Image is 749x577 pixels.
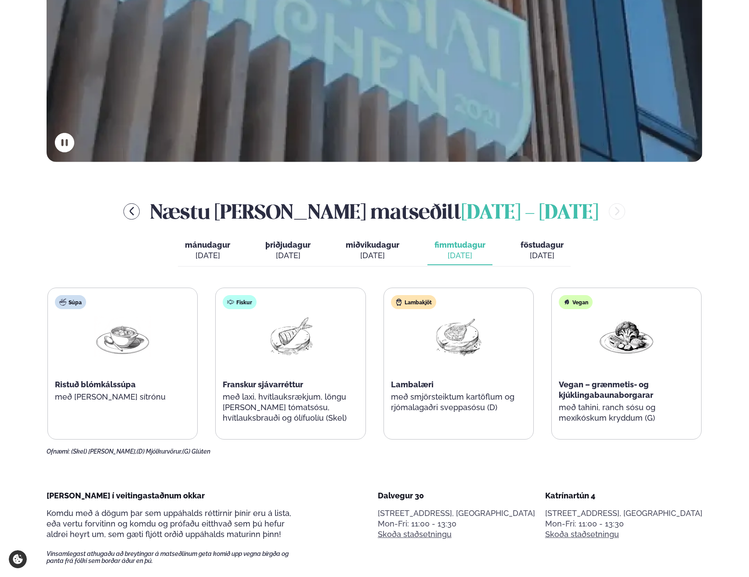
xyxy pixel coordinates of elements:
span: [DATE] - [DATE] [461,204,598,223]
a: Skoða staðsetningu [378,529,452,540]
p: með smjörsteiktum kartöflum og rjómalagaðri sveppasósu (D) [391,392,526,413]
img: fish.svg [227,299,234,306]
div: Fiskur [223,295,257,309]
div: Vegan [559,295,593,309]
button: föstudagur [DATE] [514,236,571,265]
h2: Næstu [PERSON_NAME] matseðill [150,197,598,226]
img: Vegan.png [598,316,655,357]
span: Franskur sjávarréttur [223,380,303,389]
div: Mon-Fri: 11:00 - 13:30 [378,519,535,529]
div: Katrínartún 4 [545,490,702,501]
div: Mon-Fri: 11:00 - 13:30 [545,519,702,529]
a: Skoða staðsetningu [545,529,619,540]
span: þriðjudagur [265,240,311,249]
a: Cookie settings [9,550,27,568]
div: Lambakjöt [391,295,436,309]
span: (Skel) [PERSON_NAME], [71,448,137,455]
span: (D) Mjólkurvörur, [137,448,182,455]
span: mánudagur [185,240,230,249]
div: Dalvegur 30 [378,490,535,501]
img: Lamb.svg [395,299,402,306]
span: Ristuð blómkálssúpa [55,380,136,389]
img: Lamb-Meat.png [431,316,487,357]
span: föstudagur [521,240,564,249]
span: Vegan – grænmetis- og kjúklingabaunaborgarar [559,380,653,400]
span: miðvikudagur [346,240,399,249]
span: Ofnæmi: [47,448,70,455]
button: menu-btn-right [609,203,625,220]
div: [DATE] [521,250,564,261]
button: miðvikudagur [DATE] [339,236,406,265]
button: menu-btn-left [123,203,140,220]
img: Fish.png [262,316,318,357]
p: með laxi, hvítlauksrækjum, löngu [PERSON_NAME] tómatsósu, hvítlauksbrauði og ólífuolíu (Skel) [223,392,358,423]
span: (G) Glúten [182,448,210,455]
div: [DATE] [265,250,311,261]
span: Komdu með á dögum þar sem uppáhalds réttirnir þínir eru á lista, eða vertu forvitinn og komdu og ... [47,508,291,539]
p: [STREET_ADDRESS], [GEOGRAPHIC_DATA] [545,508,702,519]
img: Soup.png [94,316,151,357]
div: [DATE] [434,250,485,261]
span: [PERSON_NAME] í veitingastaðnum okkar [47,491,205,500]
span: Lambalæri [391,380,434,389]
img: Vegan.svg [563,299,570,306]
div: Súpa [55,295,86,309]
button: þriðjudagur [DATE] [258,236,318,265]
button: fimmtudagur [DATE] [427,236,492,265]
div: [DATE] [346,250,399,261]
div: [DATE] [185,250,230,261]
p: með tahini, ranch sósu og mexíkóskum kryddum (G) [559,402,694,423]
button: mánudagur [DATE] [178,236,237,265]
p: [STREET_ADDRESS], [GEOGRAPHIC_DATA] [378,508,535,519]
span: Vinsamlegast athugaðu að breytingar á matseðlinum geta komið upp vegna birgða og panta frá fólki ... [47,550,304,564]
span: fimmtudagur [434,240,485,249]
img: soup.svg [59,299,66,306]
p: með [PERSON_NAME] sítrónu [55,392,190,402]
